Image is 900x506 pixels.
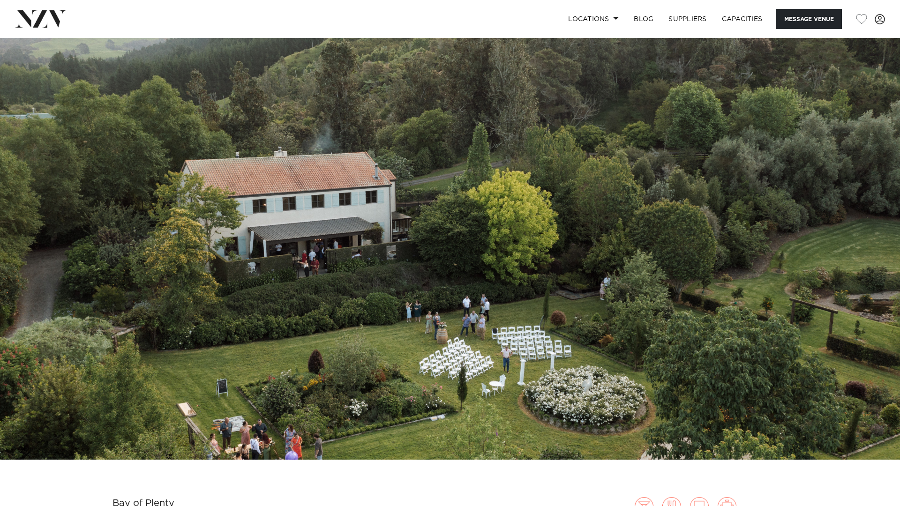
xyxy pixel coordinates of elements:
a: Locations [561,9,626,29]
button: Message Venue [776,9,842,29]
a: Capacities [714,9,770,29]
a: SUPPLIERS [661,9,714,29]
img: nzv-logo.png [15,10,66,27]
a: BLOG [626,9,661,29]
